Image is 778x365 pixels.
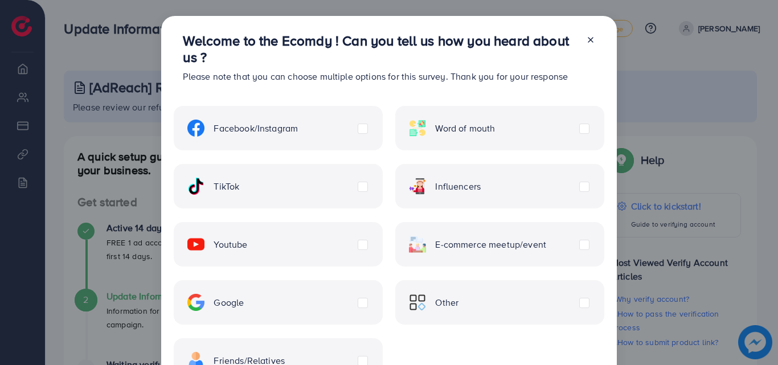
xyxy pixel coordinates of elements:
img: ic-other.99c3e012.svg [409,294,426,311]
img: ic-google.5bdd9b68.svg [187,294,204,311]
span: TikTok [214,180,239,193]
span: Word of mouth [435,122,495,135]
span: Influencers [435,180,481,193]
span: Youtube [214,238,247,251]
span: Other [435,296,458,309]
img: ic-word-of-mouth.a439123d.svg [409,120,426,137]
img: ic-tiktok.4b20a09a.svg [187,178,204,195]
img: ic-influencers.a620ad43.svg [409,178,426,195]
span: E-commerce meetup/event [435,238,546,251]
img: ic-facebook.134605ef.svg [187,120,204,137]
img: ic-youtube.715a0ca2.svg [187,236,204,253]
img: ic-ecommerce.d1fa3848.svg [409,236,426,253]
p: Please note that you can choose multiple options for this survey. Thank you for your response [183,69,576,83]
h3: Welcome to the Ecomdy ! Can you tell us how you heard about us ? [183,32,576,65]
span: Facebook/Instagram [214,122,298,135]
span: Google [214,296,244,309]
